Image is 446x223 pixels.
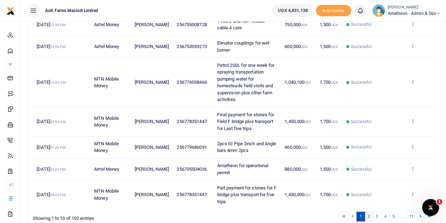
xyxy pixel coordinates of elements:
a: Add money [316,7,351,13]
span: 600,000 [285,44,307,49]
span: [DATE] [37,145,65,150]
a: profile-user [PERSON_NAME] Amatheon - Admin & Ops [372,4,440,17]
span: 1,500 [320,22,338,27]
small: 12:08 PM [50,45,66,49]
small: UGX [304,193,311,197]
span: Successful [351,192,372,198]
img: profile-user [372,4,385,17]
span: [DATE] [37,44,65,49]
span: [PERSON_NAME] [135,80,169,85]
span: Successful [351,144,372,150]
small: UGX [331,168,337,171]
small: UGX [301,23,307,27]
small: 10:02 AM [50,81,66,84]
span: 460,000 [285,145,307,150]
small: UGX [331,146,337,149]
small: UGX [301,168,307,171]
img: logo-small [6,7,15,15]
div: Showing 1 to 10 of 102 entries [33,211,197,222]
span: UGX 4,831,138 [277,7,307,14]
span: Final payment for stones for Field F bridge plus transport for Last five trips [217,112,274,131]
span: Add money [316,5,351,17]
span: 1,700 [320,80,338,85]
span: 256753059273 [177,44,207,49]
span: [PERSON_NAME] [135,192,169,197]
span: MTN Mobile Money [94,116,119,128]
small: 12:58 PM [50,23,66,27]
span: Airtel Money [94,44,119,49]
a: 4 [381,212,389,221]
span: [PERSON_NAME] [135,22,169,27]
span: [DATE] [37,22,65,27]
a: 1 [356,212,365,221]
span: [DATE] [37,80,66,85]
small: 05:04 PM [50,168,66,171]
small: UGX [331,45,337,49]
span: [PERSON_NAME] [135,166,169,172]
li: Wallet ballance [269,4,316,17]
span: [PERSON_NAME] [135,119,169,124]
small: 09:54 AM [50,120,66,124]
span: Elevator couplings for wet burner [217,40,270,53]
iframe: Intercom live chat [422,199,439,216]
small: UGX [301,146,307,149]
span: [PERSON_NAME] [135,44,169,49]
span: MTN Mobile Money [94,76,119,89]
span: Airtel Money [94,22,119,27]
span: 1,700 [320,192,338,197]
span: 1,700 [320,119,338,124]
a: 3 [373,212,381,221]
span: [DATE] [37,192,65,197]
a: UGX 4,831,138 [272,4,313,17]
li: M [6,58,15,70]
span: 256705504036 [177,166,207,172]
span: Amatheon for operational permit [217,163,268,175]
span: 1,450,000 [285,192,311,197]
span: 256779686091 [177,145,207,150]
small: 04:23 PM [50,193,66,197]
span: Successful [351,166,372,172]
span: [DATE] [37,166,65,172]
span: 880,000 [285,166,307,172]
span: 1,040,100 [285,80,311,85]
span: Successful [351,43,372,50]
span: Petrol 200L for one week for spraying transportation pumping water for homesteads field visits an... [217,63,275,102]
a: 2 [365,212,373,221]
span: 256778351447 [177,192,207,197]
small: UGX [331,81,337,84]
a: logo-small logo-large logo-large [6,8,15,13]
small: 01:00 PM [50,146,66,149]
span: [PERSON_NAME] [135,145,169,150]
small: UGX [304,120,311,124]
small: [PERSON_NAME] [388,5,440,11]
span: Asili Farms Masindi Limited [42,7,101,14]
span: 1 [436,199,442,205]
span: Part payment for stones for F bridge plus transport for five trips [217,185,276,204]
small: UGX [331,193,337,197]
a: 11 [406,212,417,221]
span: Airtel Money [94,166,119,172]
a: 5 [389,212,397,221]
small: UGX [304,81,311,84]
span: 1,500 [320,166,338,172]
span: MTN Mobile Money [94,188,119,201]
span: 1,450,000 [285,119,311,124]
small: UGX [331,120,337,124]
span: Amatheon - Admin & Ops [388,10,440,17]
li: Toup your wallet [316,5,351,17]
span: 2pcs GI Pipe 2inch and Angle bars 4mm 2pcs [217,141,276,153]
span: Successful [351,21,372,28]
span: Successful [351,118,372,125]
span: MTN Mobile Money [94,141,119,153]
span: 750,000 [285,22,307,27]
span: 1,500 [320,145,338,150]
span: 256778351447 [177,119,207,124]
span: 256755008728 [177,22,207,27]
small: UGX [331,23,337,27]
li: Ac [6,179,15,190]
span: [DATE] [37,119,66,124]
small: UGX [301,45,307,49]
span: 256776038466 [177,80,207,85]
span: 1,500 [320,44,338,49]
span: Successful [351,79,372,86]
